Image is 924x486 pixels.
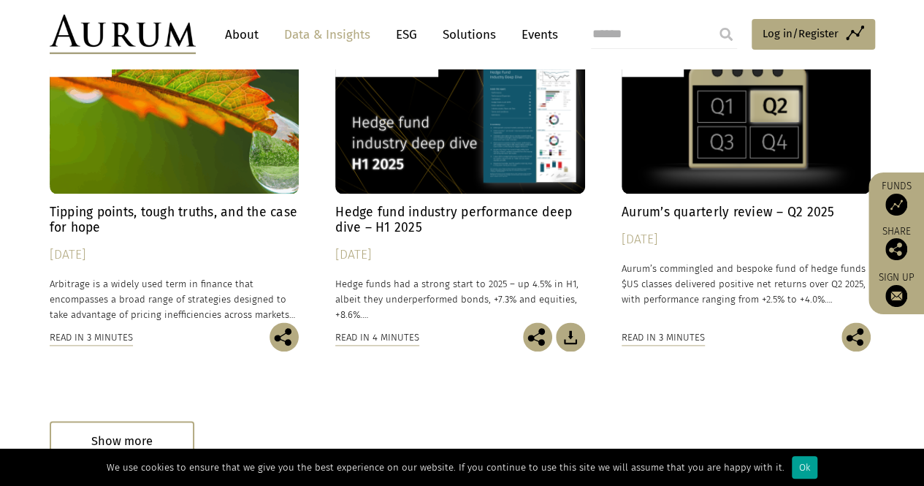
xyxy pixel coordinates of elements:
[50,15,196,54] img: Aurum
[335,330,419,346] div: Read in 4 minutes
[876,271,917,307] a: Sign up
[335,38,585,322] a: Hedge Fund Data Hedge fund industry performance deep dive – H1 2025 [DATE] Hedge funds had a stro...
[50,276,299,322] p: Arbitrage is a widely used term in finance that encompasses a broad range of strategies designed ...
[763,25,839,42] span: Log in/Register
[841,322,871,352] img: Share this post
[50,330,133,346] div: Read in 3 minutes
[277,21,378,48] a: Data & Insights
[270,322,299,352] img: Share this post
[389,21,424,48] a: ESG
[885,194,907,216] img: Access Funds
[876,227,917,260] div: Share
[876,180,917,216] a: Funds
[514,21,558,48] a: Events
[50,421,194,461] div: Show more
[622,38,871,322] a: Insights Aurum’s quarterly review – Q2 2025 [DATE] Aurum’s commingled and bespoke fund of hedge f...
[50,245,299,265] div: [DATE]
[622,261,871,307] p: Aurum’s commingled and bespoke fund of hedge funds $US classes delivered positive net returns ove...
[556,322,585,352] img: Download Article
[435,21,503,48] a: Solutions
[50,205,299,235] h4: Tipping points, tough truths, and the case for hope
[622,205,871,220] h4: Aurum’s quarterly review – Q2 2025
[50,38,299,322] a: Insights Tipping points, tough truths, and the case for hope [DATE] Arbitrage is a widely used te...
[523,322,552,352] img: Share this post
[622,330,705,346] div: Read in 3 minutes
[792,456,817,479] div: Ok
[218,21,266,48] a: About
[335,245,585,265] div: [DATE]
[711,20,741,49] input: Submit
[335,205,585,235] h4: Hedge fund industry performance deep dive – H1 2025
[622,229,871,250] div: [DATE]
[885,238,907,260] img: Share this post
[335,276,585,322] p: Hedge funds had a strong start to 2025 – up 4.5% in H1, albeit they underperformed bonds, +7.3% a...
[885,285,907,307] img: Sign up to our newsletter
[752,19,875,50] a: Log in/Register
